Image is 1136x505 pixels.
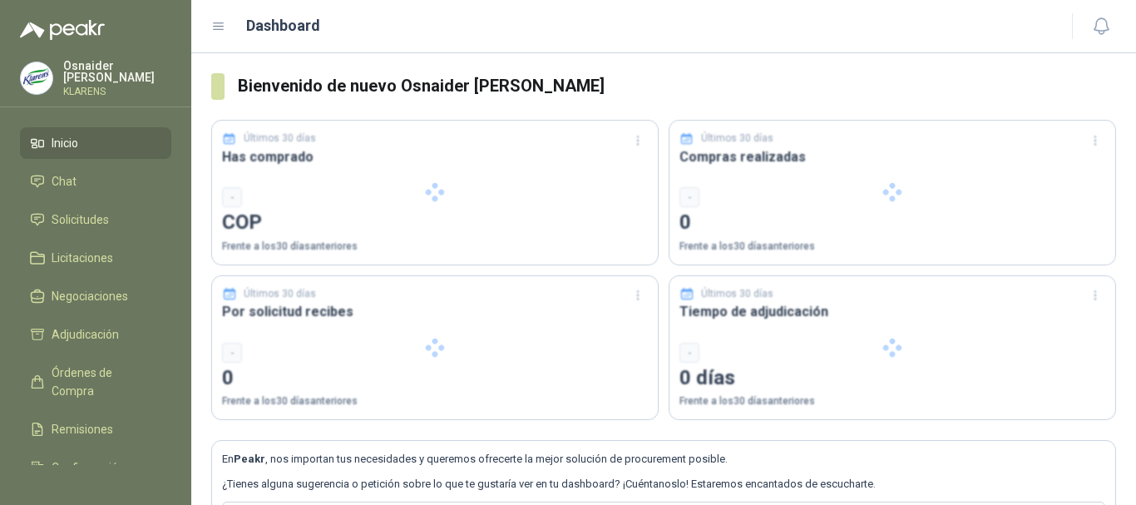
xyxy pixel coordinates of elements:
[222,451,1105,468] p: En , nos importan tus necesidades y queremos ofrecerte la mejor solución de procurement posible.
[20,452,171,483] a: Configuración
[52,134,78,152] span: Inicio
[63,60,171,83] p: Osnaider [PERSON_NAME]
[20,280,171,312] a: Negociaciones
[20,357,171,407] a: Órdenes de Compra
[20,413,171,445] a: Remisiones
[21,62,52,94] img: Company Logo
[234,453,265,465] b: Peakr
[52,287,128,305] span: Negociaciones
[52,420,113,438] span: Remisiones
[20,242,171,274] a: Licitaciones
[20,166,171,197] a: Chat
[52,458,125,477] span: Configuración
[52,325,119,344] span: Adjudicación
[52,172,77,191] span: Chat
[20,319,171,350] a: Adjudicación
[20,20,105,40] img: Logo peakr
[63,87,171,97] p: KLARENS
[246,14,320,37] h1: Dashboard
[20,204,171,235] a: Solicitudes
[238,73,1116,99] h3: Bienvenido de nuevo Osnaider [PERSON_NAME]
[20,127,171,159] a: Inicio
[52,249,113,267] span: Licitaciones
[222,476,1105,493] p: ¿Tienes alguna sugerencia o petición sobre lo que te gustaría ver en tu dashboard? ¡Cuéntanoslo! ...
[52,364,156,400] span: Órdenes de Compra
[52,210,109,229] span: Solicitudes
